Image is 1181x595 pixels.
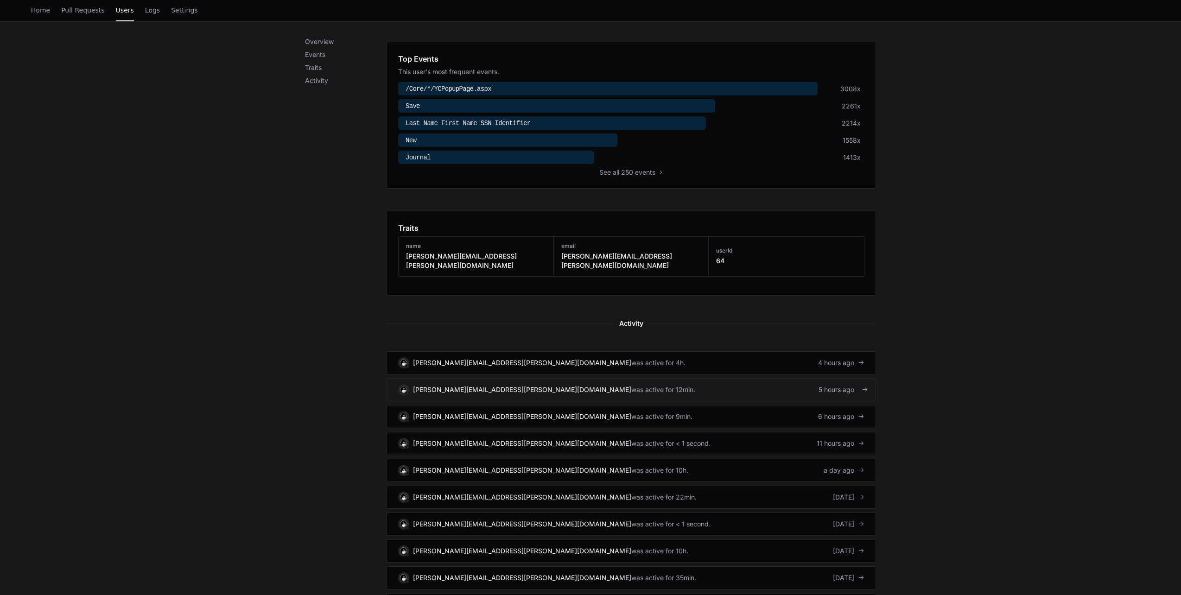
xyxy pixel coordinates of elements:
[819,385,864,394] div: 5 hours ago
[818,358,864,367] div: 4 hours ago
[631,493,697,502] div: was active for 22min.
[399,573,408,582] img: 15.svg
[413,493,631,502] div: [PERSON_NAME][EMAIL_ADDRESS][PERSON_NAME][DOMAIN_NAME]
[399,493,408,501] img: 15.svg
[840,84,861,94] div: 3008x
[116,7,134,13] span: Users
[631,573,696,582] div: was active for 35min.
[833,546,864,556] div: [DATE]
[613,168,655,177] span: all 250 events
[305,63,387,72] p: Traits
[387,459,876,482] a: [PERSON_NAME][EMAIL_ADDRESS][PERSON_NAME][DOMAIN_NAME]was active for 10h.a day ago
[413,519,631,529] div: [PERSON_NAME][EMAIL_ADDRESS][PERSON_NAME][DOMAIN_NAME]
[387,432,876,455] a: [PERSON_NAME][EMAIL_ADDRESS][PERSON_NAME][DOMAIN_NAME]was active for < 1 second.11 hours ago
[631,412,692,421] div: was active for 9min.
[413,573,631,582] div: [PERSON_NAME][EMAIL_ADDRESS][PERSON_NAME][DOMAIN_NAME]
[413,466,631,475] div: [PERSON_NAME][EMAIL_ADDRESS][PERSON_NAME][DOMAIN_NAME]
[843,153,861,162] div: 1413x
[413,358,631,367] div: [PERSON_NAME][EMAIL_ADDRESS][PERSON_NAME][DOMAIN_NAME]
[387,486,876,509] a: [PERSON_NAME][EMAIL_ADDRESS][PERSON_NAME][DOMAIN_NAME]was active for 22min.[DATE]
[833,493,864,502] div: [DATE]
[406,137,416,144] span: New
[399,358,408,367] img: 15.svg
[399,466,408,475] img: 15.svg
[843,136,861,145] div: 1558x
[305,50,387,59] p: Events
[413,546,631,556] div: [PERSON_NAME][EMAIL_ADDRESS][PERSON_NAME][DOMAIN_NAME]
[387,513,876,536] a: [PERSON_NAME][EMAIL_ADDRESS][PERSON_NAME][DOMAIN_NAME]was active for < 1 second.[DATE]
[399,412,408,421] img: 15.svg
[824,466,864,475] div: a day ago
[614,318,649,329] span: Activity
[413,439,631,448] div: [PERSON_NAME][EMAIL_ADDRESS][PERSON_NAME][DOMAIN_NAME]
[171,7,197,13] span: Settings
[599,168,664,177] button: Seeall 250 events
[631,519,711,529] div: was active for < 1 second.
[398,53,438,64] h1: Top Events
[398,222,419,234] h1: Traits
[387,405,876,428] a: [PERSON_NAME][EMAIL_ADDRESS][PERSON_NAME][DOMAIN_NAME]was active for 9min.6 hours ago
[31,7,50,13] span: Home
[833,519,864,529] div: [DATE]
[387,378,876,401] a: [PERSON_NAME][EMAIL_ADDRESS][PERSON_NAME][DOMAIN_NAME]was active for 12min.5 hours ago
[398,67,864,76] div: This user's most frequent events.
[406,252,546,270] h3: [PERSON_NAME][EMAIL_ADDRESS][PERSON_NAME][DOMAIN_NAME]
[631,466,688,475] div: was active for 10h.
[399,546,408,555] img: 15.svg
[387,566,876,589] a: [PERSON_NAME][EMAIL_ADDRESS][PERSON_NAME][DOMAIN_NAME]was active for 35min.[DATE]
[599,168,611,177] span: See
[561,242,701,250] h3: email
[818,412,864,421] div: 6 hours ago
[716,256,732,266] h3: 64
[305,37,387,46] p: Overview
[145,7,160,13] span: Logs
[631,546,688,556] div: was active for 10h.
[399,385,408,394] img: 15.svg
[413,385,631,394] div: [PERSON_NAME][EMAIL_ADDRESS][PERSON_NAME][DOMAIN_NAME]
[631,385,695,394] div: was active for 12min.
[406,154,431,161] span: Journal
[842,101,861,111] div: 2261x
[631,358,686,367] div: was active for 4h.
[387,539,876,563] a: [PERSON_NAME][EMAIL_ADDRESS][PERSON_NAME][DOMAIN_NAME]was active for 10h.[DATE]
[398,222,864,234] app-pz-page-link-header: Traits
[61,7,104,13] span: Pull Requests
[561,252,701,270] h3: [PERSON_NAME][EMAIL_ADDRESS][PERSON_NAME][DOMAIN_NAME]
[406,85,491,93] span: /Core/*/YCPopupPage.aspx
[716,247,732,254] h3: userId
[406,102,420,110] span: Save
[406,242,546,250] h3: name
[842,119,861,128] div: 2214x
[406,120,531,127] span: Last Name First Name SSN Identifier
[387,351,876,374] a: [PERSON_NAME][EMAIL_ADDRESS][PERSON_NAME][DOMAIN_NAME]was active for 4h.4 hours ago
[399,439,408,448] img: 15.svg
[817,439,864,448] div: 11 hours ago
[413,412,631,421] div: [PERSON_NAME][EMAIL_ADDRESS][PERSON_NAME][DOMAIN_NAME]
[399,519,408,528] img: 15.svg
[833,573,864,582] div: [DATE]
[305,76,387,85] p: Activity
[631,439,711,448] div: was active for < 1 second.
